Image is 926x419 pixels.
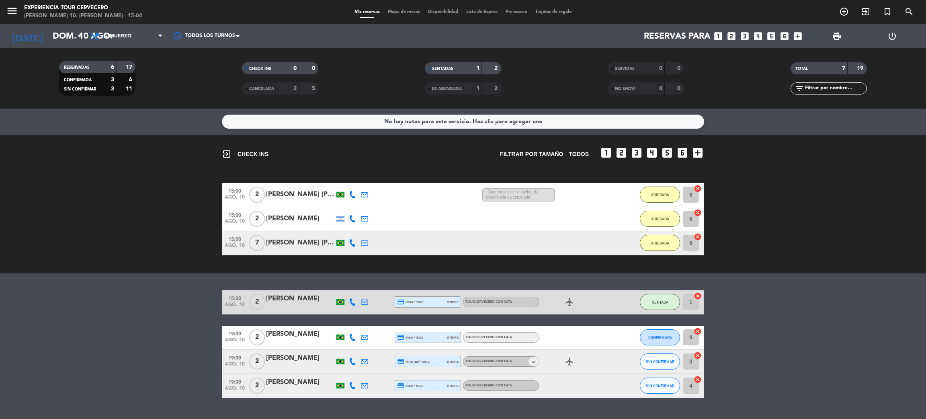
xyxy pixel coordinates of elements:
span: print [832,31,842,41]
strong: 0 [677,86,682,91]
i: looks_4 [645,146,658,159]
span: CONFIRMADA [64,78,92,82]
span: visa * 7480 [397,298,423,306]
strong: 6 [111,64,114,70]
i: arrow_drop_down [75,31,84,41]
strong: 0 [312,66,317,71]
div: LOG OUT [865,24,920,48]
span: visa * 9323 [397,334,423,341]
span: 15:00 [225,234,245,243]
i: looks_6 [779,31,790,41]
span: ARRIBADA [651,193,669,197]
span: Pre-acceso [502,10,531,14]
span: 2 [249,211,265,227]
i: exit_to_app [861,7,871,16]
i: power_settings_new [887,31,897,41]
span: RE AGENDADA [432,87,462,91]
span: 19:00 [225,329,245,338]
i: cancel [694,233,702,241]
button: CONFIRMADA [640,329,680,345]
span: 7 [249,235,265,251]
div: [PERSON_NAME] [266,353,334,364]
button: SIN CONFIRMAR [640,378,680,394]
span: ago. 10 [225,386,245,395]
span: v [529,357,539,366]
button: ARRIBADA [640,187,680,203]
strong: 7 [842,66,845,71]
i: credit_card [397,334,404,341]
i: add_circle_outline [839,7,849,16]
span: 19:00 [225,377,245,386]
span: Tarjetas de regalo [531,10,576,14]
span: TODOS [569,150,589,159]
span: 2 [249,329,265,345]
i: looks_4 [753,31,763,41]
i: exit_to_app [222,149,231,159]
i: credit_card [397,382,404,389]
i: airplanemode_active [565,357,574,366]
i: cancel [694,327,702,335]
strong: 3 [111,86,114,92]
span: stripe [447,300,459,305]
i: add_box [691,146,704,159]
span: stripe [447,335,459,340]
span: ago. 10 [225,195,245,204]
span: 15:00 [225,210,245,219]
span: SIN CONFIRMAR [646,359,674,364]
button: menu [6,5,18,20]
span: Mis reservas [350,10,384,14]
span: | Queremos viver o melhor da experiência da cervejaria [482,188,555,202]
button: SENTADA [640,294,680,310]
span: ago. 10 [225,219,245,228]
span: 2 [249,187,265,203]
span: RESERVADAS [64,66,90,70]
i: looks_5 [661,146,674,159]
i: turned_in_not [883,7,892,16]
strong: 11 [126,86,134,92]
button: SIN CONFIRMAR [640,353,680,370]
span: CONFIRMADA [648,335,672,340]
span: Tour cervecero con cata [465,360,512,363]
span: SERVIDAS [615,67,635,71]
span: CANCELADA [249,87,274,91]
input: Filtrar por nombre... [804,84,867,93]
i: looks_two [615,146,628,159]
span: ARRIBADA [651,217,669,221]
span: Lista de Espera [462,10,502,14]
i: looks_one [600,146,613,159]
span: Filtrar por tamaño [500,150,563,159]
span: 19:00 [225,353,245,362]
span: ago. 10 [225,243,245,252]
span: 15:00 [225,186,245,195]
span: master * 0972 [397,358,430,365]
strong: 1 [476,66,479,71]
span: SENTADAS [432,67,453,71]
i: [DATE] [6,27,49,45]
span: SIN CONFIRMAR [64,87,96,91]
span: ago. 10 [225,302,245,311]
i: search [904,7,914,16]
span: visa * 0180 [397,382,423,389]
strong: 2 [494,86,499,91]
span: CHECK INS [249,67,271,71]
span: Tour cervecero con cata [465,336,512,339]
i: looks_3 [630,146,643,159]
span: SIN CONFIRMAR [646,384,674,388]
i: looks_3 [740,31,750,41]
div: [PERSON_NAME] [PERSON_NAME] [266,238,334,248]
strong: 19 [857,66,865,71]
strong: 17 [126,64,134,70]
span: ago. 10 [225,361,245,371]
i: cancel [694,376,702,384]
div: [PERSON_NAME] [PERSON_NAME] [266,189,334,200]
span: 2 [249,294,265,310]
span: Almuerzo [104,33,131,39]
span: ARRIBADA [651,241,669,245]
i: looks_6 [676,146,689,159]
i: cancel [694,292,702,300]
span: NO SHOW [615,87,635,91]
strong: 6 [129,77,134,82]
span: SENTADA [652,300,668,304]
span: 2 [532,359,534,364]
button: ARRIBADA [640,211,680,227]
